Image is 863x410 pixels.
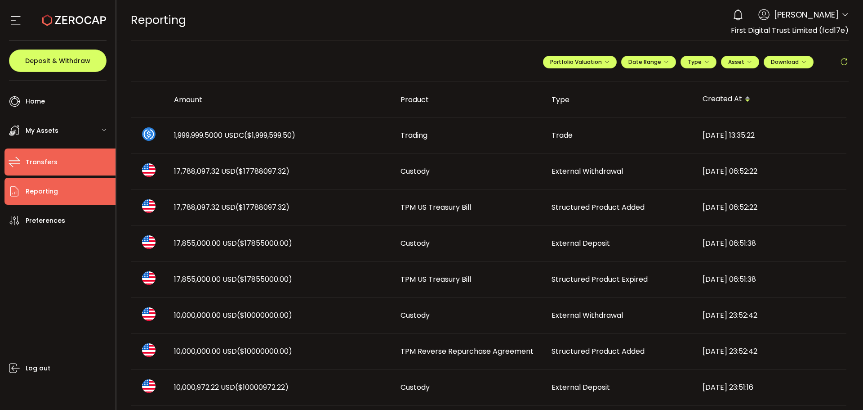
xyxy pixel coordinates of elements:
[400,202,471,212] span: TPM US Treasury Bill
[695,130,846,140] div: [DATE] 13:35:22
[400,274,471,284] span: TPM US Treasury Bill
[236,166,289,176] span: ($17788097.32)
[26,124,58,137] span: My Assets
[142,163,156,177] img: usd_portfolio.svg
[764,56,814,68] button: Download
[400,382,430,392] span: Custody
[695,202,846,212] div: [DATE] 06:52:22
[174,130,295,140] span: 1,999,999.5000 USDC
[26,185,58,198] span: Reporting
[695,238,846,248] div: [DATE] 06:51:38
[681,56,716,68] button: Type
[771,58,806,66] span: Download
[26,362,50,375] span: Log out
[774,9,839,21] span: [PERSON_NAME]
[552,346,645,356] span: Structured Product Added
[167,95,393,105] div: Amount
[393,95,544,105] div: Product
[26,214,65,227] span: Preferences
[142,199,156,213] img: usd_portfolio.svg
[400,130,427,140] span: Trading
[236,202,289,212] span: ($17788097.32)
[728,58,744,66] span: Asset
[142,379,156,393] img: usd_portfolio.svg
[818,367,863,410] iframe: Chat Widget
[26,156,58,169] span: Transfers
[688,58,709,66] span: Type
[142,271,156,285] img: usd_portfolio.svg
[174,238,292,248] span: 17,855,000.00 USD
[731,25,849,36] span: First Digital Trust Limited (fcd17e)
[621,56,676,68] button: Date Range
[695,92,846,107] div: Created At
[552,274,648,284] span: Structured Product Expired
[142,343,156,357] img: usd_portfolio.svg
[400,238,430,248] span: Custody
[25,58,90,64] span: Deposit & Withdraw
[552,130,573,140] span: Trade
[695,346,846,356] div: [DATE] 23:52:42
[237,346,292,356] span: ($10000000.00)
[552,166,623,176] span: External Withdrawal
[9,50,107,72] button: Deposit & Withdraw
[552,238,610,248] span: External Deposit
[544,95,695,105] div: Type
[174,382,289,392] span: 10,000,972.22 USD
[543,56,617,68] button: Portfolio Valuation
[237,238,292,248] span: ($17855000.00)
[552,382,610,392] span: External Deposit
[400,346,534,356] span: TPM Reverse Repurchase Agreement
[695,274,846,284] div: [DATE] 06:51:38
[400,310,430,320] span: Custody
[142,235,156,249] img: usd_portfolio.svg
[174,346,292,356] span: 10,000,000.00 USD
[550,58,609,66] span: Portfolio Valuation
[26,95,45,108] span: Home
[174,274,292,284] span: 17,855,000.00 USD
[142,127,156,141] img: usdc_portfolio.svg
[237,274,292,284] span: ($17855000.00)
[174,310,292,320] span: 10,000,000.00 USD
[244,130,295,140] span: ($1,999,599.50)
[628,58,669,66] span: Date Range
[174,202,289,212] span: 17,788,097.32 USD
[695,382,846,392] div: [DATE] 23:51:16
[721,56,759,68] button: Asset
[695,310,846,320] div: [DATE] 23:52:42
[695,166,846,176] div: [DATE] 06:52:22
[400,166,430,176] span: Custody
[237,310,292,320] span: ($10000000.00)
[131,12,186,28] span: Reporting
[174,166,289,176] span: 17,788,097.32 USD
[552,310,623,320] span: External Withdrawal
[552,202,645,212] span: Structured Product Added
[235,382,289,392] span: ($10000972.22)
[142,307,156,321] img: usd_portfolio.svg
